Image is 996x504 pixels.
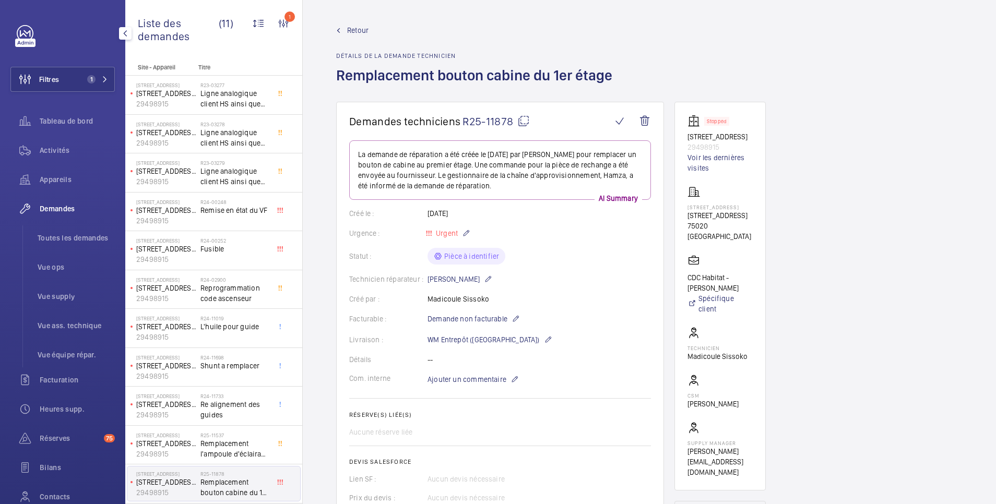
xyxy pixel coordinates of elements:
[687,115,704,127] img: elevator.svg
[463,115,530,128] span: R25-11878
[428,333,552,346] p: WM Entrepôt ([GEOGRAPHIC_DATA])
[40,174,115,185] span: Appareils
[200,244,269,254] span: Fusible
[200,438,269,459] span: Remplacement l'ampoule d'éclairage machinerie
[136,99,196,109] p: 29498915
[136,361,196,371] p: [STREET_ADDRESS]
[687,221,753,242] p: 75020 [GEOGRAPHIC_DATA]
[40,404,115,414] span: Heures supp.
[138,17,219,43] span: Liste des demandes
[200,166,269,187] span: Ligne analogique client HS ainsi que l'amphitec
[349,458,651,465] h2: Devis Salesforce
[200,127,269,148] span: Ligne analogique client HS ainsi que l'amphitec
[200,393,269,399] h2: R24-11733
[136,82,196,88] p: [STREET_ADDRESS]
[136,160,196,166] p: [STREET_ADDRESS]
[40,433,100,443] span: Réserves
[136,332,196,342] p: 29498915
[39,74,59,85] span: Filtres
[707,119,727,123] p: Stopped
[200,321,269,332] span: L'huile pour guide
[136,88,196,99] p: [STREET_ADDRESS]
[40,462,115,473] span: Bilans
[136,293,196,304] p: 29498915
[687,272,753,293] p: CDC Habitat - [PERSON_NAME]
[136,283,196,293] p: [STREET_ADDRESS]
[40,375,115,385] span: Facturation
[200,361,269,371] span: Shunt a remplacer
[40,145,115,155] span: Activités
[10,67,115,92] button: Filtres1
[687,351,748,362] p: Madicoule Sissoko
[687,142,753,152] p: 29498915
[136,371,196,381] p: 29498915
[136,321,196,332] p: [STREET_ADDRESS]
[200,354,269,361] h2: R24-11698
[136,393,196,399] p: [STREET_ADDRESS]
[87,75,96,83] span: 1
[200,477,269,498] span: Remplacement bouton cabine du 1er étage
[428,374,506,385] span: Ajouter un commentaire
[136,477,196,487] p: [STREET_ADDRESS]
[136,244,196,254] p: [STREET_ADDRESS]
[687,392,739,399] p: CSM
[200,399,269,420] span: Re alignement des guides
[200,237,269,244] h2: R24-00252
[428,314,507,324] span: Demande non facturable
[428,273,492,285] p: [PERSON_NAME]
[200,315,269,321] h2: R24-11019
[136,215,196,226] p: 29498915
[687,440,753,446] p: Supply manager
[136,315,196,321] p: [STREET_ADDRESS]
[349,411,651,418] h2: Réserve(s) liée(s)
[40,491,115,502] span: Contacts
[136,127,196,138] p: [STREET_ADDRESS]
[136,471,196,477] p: [STREET_ADDRESS]
[136,277,196,283] p: [STREET_ADDRESS]
[336,52,619,59] h2: Détails de la demande technicien
[687,399,739,409] p: [PERSON_NAME]
[687,293,753,314] a: Spécifique client
[40,203,115,214] span: Demandes
[40,116,115,126] span: Tableau de bord
[136,199,196,205] p: [STREET_ADDRESS]
[136,410,196,420] p: 29498915
[38,320,115,331] span: Vue ass. technique
[200,121,269,127] h2: R23-03278
[136,205,196,215] p: [STREET_ADDRESS]
[687,446,753,477] p: [PERSON_NAME][EMAIL_ADDRESS][DOMAIN_NAME]
[200,199,269,205] h2: R24-00248
[200,205,269,215] span: Remise en état du VF
[687,204,753,210] p: [STREET_ADDRESS]
[200,471,269,477] h2: R25-11878
[38,233,115,243] span: Toutes les demandes
[38,291,115,302] span: Vue supply
[687,210,753,221] p: [STREET_ADDRESS]
[136,438,196,449] p: [STREET_ADDRESS]
[687,131,753,142] p: [STREET_ADDRESS]
[136,237,196,244] p: [STREET_ADDRESS]
[200,277,269,283] h2: R24-02900
[136,254,196,265] p: 29498915
[200,88,269,109] span: Ligne analogique client HS ainsi que l'amphitec
[136,449,196,459] p: 29498915
[136,138,196,148] p: 29498915
[358,149,642,191] p: La demande de réparation a été créée le [DATE] par [PERSON_NAME] pour remplacer un bouton de cabi...
[595,193,642,203] p: AI Summary
[349,115,460,128] span: Demandes techniciens
[104,434,115,442] span: 75
[136,399,196,410] p: [STREET_ADDRESS]
[200,432,269,438] h2: R25-11537
[125,64,194,71] p: Site - Appareil
[136,166,196,176] p: [STREET_ADDRESS]
[38,350,115,360] span: Vue équipe répar.
[687,345,748,351] p: Technicien
[200,283,269,304] span: Reprogrammation code ascenseur
[347,25,369,35] span: Retour
[136,176,196,187] p: 29498915
[434,229,458,237] span: Urgent
[687,152,753,173] a: Voir les dernières visites
[198,64,267,71] p: Titre
[136,354,196,361] p: [STREET_ADDRESS]
[136,432,196,438] p: [STREET_ADDRESS]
